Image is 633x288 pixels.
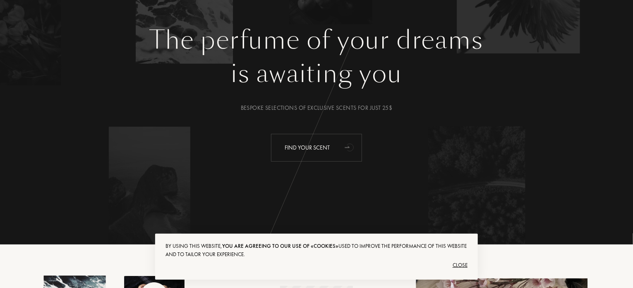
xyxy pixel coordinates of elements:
div: Bespoke selections of exclusive scents for just 25$ [37,104,596,112]
div: Close [165,259,468,272]
span: you are agreeing to our use of «cookies» [222,242,338,249]
h1: The perfume of your dreams [37,25,596,55]
a: Find your scentanimation [265,134,368,162]
div: animation [342,139,358,155]
div: Find your scent [271,134,362,162]
div: is awaiting you [37,55,596,92]
div: By using this website, used to improve the performance of this website and to tailor your experie... [165,242,468,259]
